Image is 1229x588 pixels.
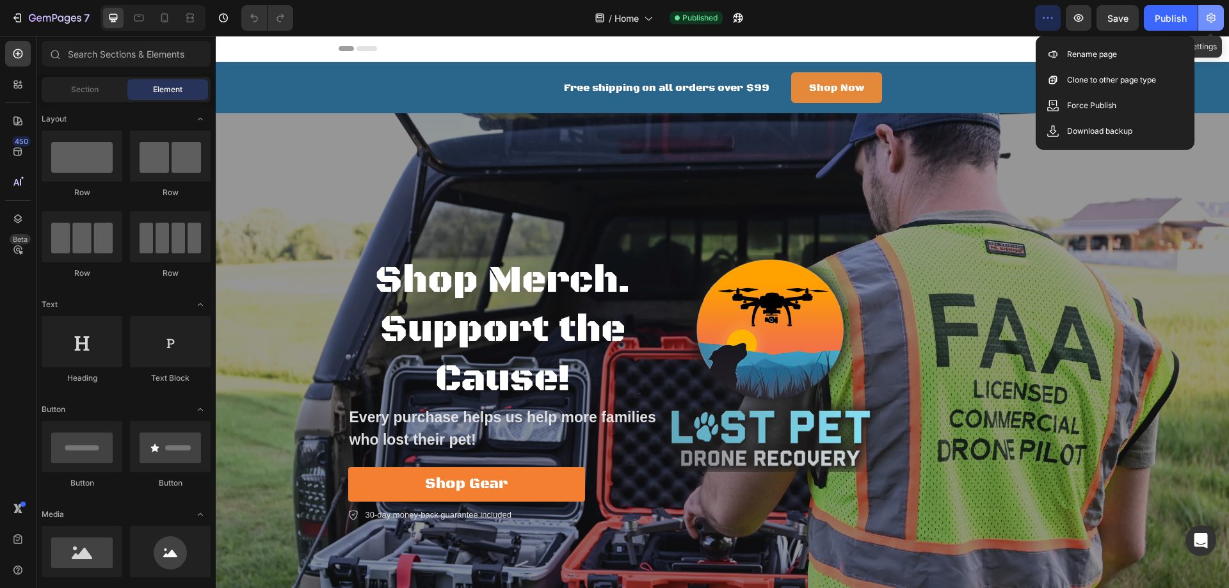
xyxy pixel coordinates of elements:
[241,5,293,31] div: Undo/Redo
[150,473,296,486] p: 30-day money-back guarantee included
[130,372,211,384] div: Text Block
[134,370,441,415] p: Every purchase helps us help more families who lost their pet!
[130,187,211,198] div: Row
[190,399,211,420] span: Toggle open
[42,113,67,125] span: Layout
[1067,99,1116,112] p: Force Publish
[1067,125,1132,138] p: Download backup
[153,84,182,95] span: Element
[71,84,99,95] span: Section
[1144,5,1198,31] button: Publish
[130,267,211,279] div: Row
[42,372,122,384] div: Heading
[42,404,65,415] span: Button
[1067,48,1117,61] p: Rename page
[682,12,718,24] span: Published
[42,187,122,198] div: Row
[42,41,211,67] input: Search Sections & Elements
[133,431,369,466] a: Shop Gear
[1185,525,1216,556] div: Open Intercom Messenger
[130,477,211,489] div: Button
[190,294,211,315] span: Toggle open
[12,136,31,147] div: 450
[348,43,554,61] p: Free shipping on all orders over $99
[1067,74,1156,86] p: Clone to other page type
[575,36,666,67] a: Shop Now
[190,109,211,129] span: Toggle open
[190,504,211,525] span: Toggle open
[42,267,122,279] div: Row
[593,44,648,60] p: Shop Now
[1096,5,1139,31] button: Save
[614,12,639,25] span: Home
[42,477,122,489] div: Button
[1107,13,1129,24] span: Save
[42,509,64,520] span: Media
[84,10,90,26] p: 7
[10,234,31,244] div: Beta
[1155,12,1187,25] div: Publish
[5,5,95,31] button: 7
[216,36,1229,588] iframe: Design area
[42,299,58,310] span: Text
[609,12,612,25] span: /
[133,219,442,369] h2: Shop Merch. Support the Cause!
[209,439,292,458] p: Shop Gear
[447,219,664,436] img: gempages_581513530306462638-2dd37b6c-fa7a-47d4-99b5-18426019b258.png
